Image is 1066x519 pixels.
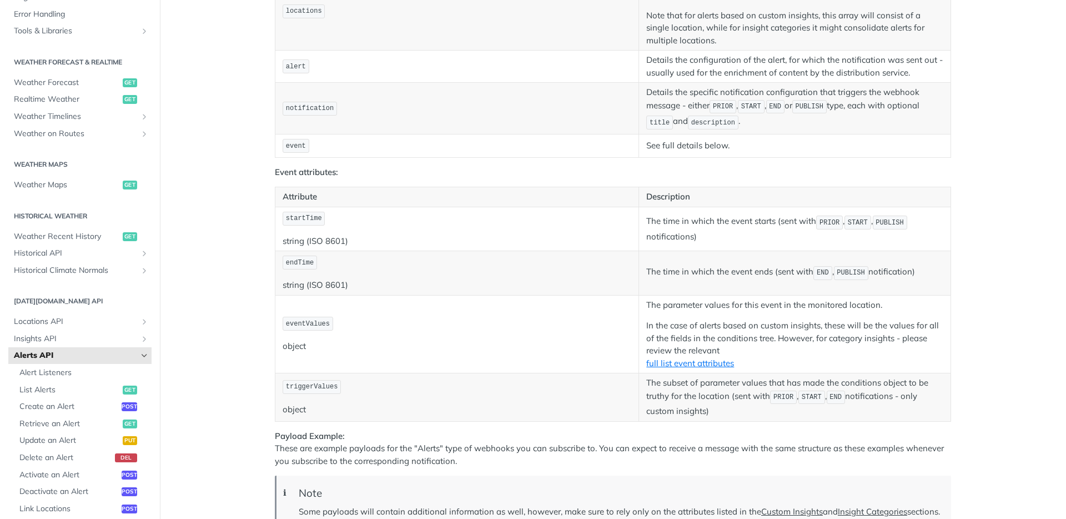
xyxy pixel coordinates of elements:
[646,214,943,243] p: The time in which the event starts (sent with , , notifications)
[876,219,903,227] span: PUBLISH
[275,431,345,441] strong: Payload Example:
[14,316,137,327] span: Locations API
[14,9,149,20] span: Error Handling
[8,347,152,364] a: Alerts APIHide subpages for Alerts API
[286,214,322,222] span: startTime
[19,367,149,378] span: Alert Listeners
[646,191,943,203] p: Description
[275,430,951,468] p: These are example payloads for the "Alerts" type of webhooks you can subscribe to. You can expect...
[14,231,120,242] span: Weather Recent History
[14,416,152,432] a: Retrieve an Alertget
[8,211,152,221] h2: Historical Weather
[8,313,152,330] a: Locations APIShow subpages for Locations API
[14,111,137,122] span: Weather Timelines
[646,86,943,131] p: Details the specific notification configuration that triggers the webhook message - either , , or...
[796,103,823,111] span: PUBLISH
[14,501,152,517] a: Link Locationspost
[140,129,149,138] button: Show subpages for Weather on Routes
[646,265,943,281] p: The time in which the event ends (sent with , notification)
[837,269,864,277] span: PUBLISH
[19,401,119,412] span: Create an Alert
[14,467,152,483] a: Activate an Alertpost
[275,167,338,177] strong: Event attributes:
[646,9,943,47] p: Note that for alerts based on custom insights, this array will consist of a single location, whil...
[115,453,137,462] span: del
[8,6,152,23] a: Error Handling
[646,139,943,152] p: See full details below.
[14,483,152,500] a: Deactivate an Alertpost
[123,78,137,87] span: get
[123,95,137,104] span: get
[8,331,152,347] a: Insights APIShow subpages for Insights API
[14,365,152,381] a: Alert Listeners
[19,470,119,481] span: Activate an Alert
[741,103,761,111] span: START
[19,503,119,515] span: Link Locations
[123,420,137,428] span: get
[14,432,152,449] a: Update an Alertput
[286,259,314,267] span: endTime
[8,57,152,67] h2: Weather Forecast & realtime
[8,262,152,279] a: Historical Climate NormalsShow subpages for Historical Climate Normals
[14,350,137,361] span: Alerts API
[646,377,943,418] p: The subset of parameter values that has made the conditions object to be truthy for the location ...
[14,94,120,105] span: Realtime Weather
[19,452,112,463] span: Delete an Alert
[140,266,149,275] button: Show subpages for Historical Climate Normals
[14,128,137,139] span: Weather on Routes
[14,179,120,191] span: Weather Maps
[761,506,823,517] a: Custom Insights
[691,119,735,127] span: description
[123,436,137,445] span: put
[286,7,322,15] span: locations
[123,181,137,189] span: get
[8,177,152,193] a: Weather Mapsget
[848,219,868,227] span: START
[19,435,120,446] span: Update an Alert
[283,403,631,416] p: object
[14,265,137,276] span: Historical Climate Normals
[286,383,338,391] span: triggerValues
[646,299,943,312] p: The parameter values for this event in the monitored location.
[299,506,940,518] p: Some payloads will contain additional information as well, however, make sure to rely only on the...
[286,104,334,112] span: notification
[283,487,286,500] span: ℹ
[19,418,120,430] span: Retrieve an Alert
[8,108,152,125] a: Weather TimelinesShow subpages for Weather Timelines
[646,358,734,368] a: full list event attributes
[14,382,152,398] a: List Alertsget
[8,74,152,91] a: Weather Forecastget
[802,393,822,401] span: START
[283,340,631,353] p: object
[14,26,137,37] span: Tools & Libraries
[123,386,137,395] span: get
[122,402,137,411] span: post
[769,103,781,111] span: END
[14,333,137,345] span: Insights API
[713,103,733,111] span: PRIOR
[838,506,907,517] a: Insight Categories
[140,249,149,258] button: Show subpages for Historical API
[8,296,152,306] h2: [DATE][DOMAIN_NAME] API
[286,63,306,71] span: alert
[140,335,149,343] button: Show subpages for Insights API
[650,119,670,127] span: title
[140,317,149,326] button: Show subpages for Locations API
[283,279,631,292] p: string (ISO 8601)
[646,54,943,79] p: Details the configuration of the alert, for which the notification was sent out - usually used fo...
[140,112,149,121] button: Show subpages for Weather Timelines
[283,235,631,248] p: string (ISO 8601)
[819,219,839,227] span: PRIOR
[122,471,137,480] span: post
[286,142,306,150] span: event
[19,385,120,396] span: List Alerts
[122,487,137,496] span: post
[283,191,631,203] p: Attribute
[140,351,149,360] button: Hide subpages for Alerts API
[8,126,152,142] a: Weather on RoutesShow subpages for Weather on Routes
[8,91,152,108] a: Realtime Weatherget
[19,486,119,497] span: Deactivate an Alert
[646,320,943,370] p: In the case of alerts based on custom insights, these will be the values for all of the fields in...
[140,27,149,36] button: Show subpages for Tools & Libraries
[286,320,330,328] span: eventValues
